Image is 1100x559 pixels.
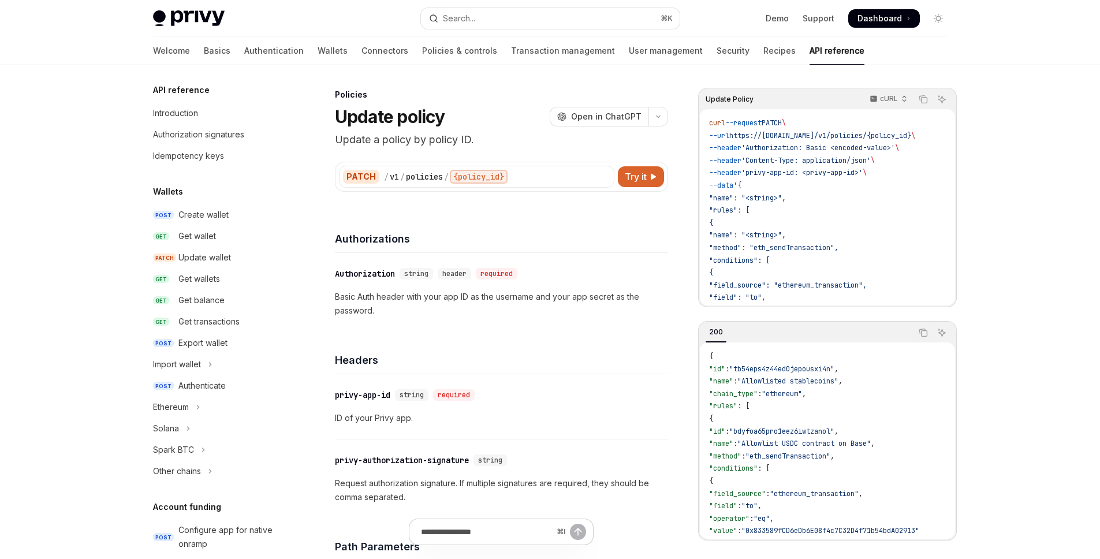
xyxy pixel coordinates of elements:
span: , [834,427,838,436]
div: Authorization [335,268,395,279]
span: header [442,269,467,278]
span: Dashboard [857,13,902,24]
a: Recipes [763,37,796,65]
span: --header [709,168,741,177]
a: Dashboard [848,9,920,28]
span: --data [709,181,733,190]
button: Toggle dark mode [929,9,948,28]
a: Welcome [153,37,190,65]
h4: Headers [335,352,668,368]
button: Open in ChatGPT [550,107,648,126]
span: GET [153,318,169,326]
span: string [478,456,502,465]
a: API reference [810,37,864,65]
span: Try it [625,170,647,184]
div: Policies [335,89,668,100]
a: POSTExport wallet [144,333,292,353]
span: "name" [709,439,733,448]
div: / [444,171,449,182]
a: POSTAuthenticate [144,375,292,396]
a: Policies & controls [422,37,497,65]
span: { [709,476,713,486]
button: Toggle Import wallet section [144,354,292,375]
span: : [758,389,762,398]
span: "id" [709,364,725,374]
span: , [838,377,842,386]
span: "operator" [709,514,750,523]
span: : [737,501,741,510]
div: Search... [443,12,475,25]
span: "conditions": [ [709,256,770,265]
span: curl [709,118,725,128]
span: --header [709,156,741,165]
p: Request authorization signature. If multiple signatures are required, they should be comma separa... [335,476,668,504]
span: } [709,539,713,548]
button: Toggle Ethereum section [144,397,292,418]
span: "name": "<string>", [709,230,786,240]
span: "operator": "eq", [709,305,778,315]
div: Export wallet [178,336,228,350]
a: Demo [766,13,789,24]
span: , [859,489,863,498]
span: "conditions" [709,464,758,473]
div: Create wallet [178,208,229,222]
span: : [ [737,401,750,411]
span: "method" [709,452,741,461]
button: Copy the contents from the code block [916,92,931,107]
span: "field_source" [709,489,766,498]
span: GET [153,232,169,241]
span: \ [863,168,867,177]
span: Update Policy [706,95,754,104]
div: Configure app for native onramp [178,523,285,551]
button: Try it [618,166,664,187]
span: { [709,268,713,277]
span: string [400,390,424,400]
span: : [750,514,754,523]
span: POST [153,533,174,542]
span: PATCH [762,118,782,128]
span: ⌘ K [661,14,673,23]
div: Authenticate [178,379,226,393]
span: { [709,414,713,423]
span: 'Authorization: Basic <encoded-value>' [741,143,895,152]
div: policies [406,171,443,182]
span: : [733,439,737,448]
div: / [400,171,405,182]
span: GET [153,296,169,305]
a: GETGet wallets [144,269,292,289]
a: Idempotency keys [144,146,292,166]
span: https://[DOMAIN_NAME]/v1/policies/{policy_id} [729,131,911,140]
a: POSTCreate wallet [144,204,292,225]
span: "bdyfoa65pro1eez6iwtzanol" [729,427,834,436]
span: { [709,218,713,228]
div: PATCH [343,170,379,184]
h1: Update policy [335,106,445,127]
span: "0x833589fCD6eDb6E08f4c7C32D4f71b54bdA02913" [741,526,919,535]
span: "field" [709,501,737,510]
a: GETGet balance [144,290,292,311]
p: ID of your Privy app. [335,411,668,425]
button: Open search [421,8,680,29]
span: , [770,514,774,523]
span: { [709,352,713,361]
span: "Allowlist USDC contract on Base" [737,439,871,448]
a: Support [803,13,834,24]
span: \ [895,143,899,152]
button: Ask AI [934,92,949,107]
span: : [737,526,741,535]
span: "tb54eps4z44ed0jepousxi4n" [729,364,834,374]
h5: Account funding [153,500,221,514]
a: Basics [204,37,230,65]
a: Transaction management [511,37,615,65]
span: "field_source": "ethereum_transaction", [709,281,867,290]
span: "ethereum_transaction" [770,489,859,498]
a: GETGet transactions [144,311,292,332]
div: 200 [706,325,726,339]
p: Update a policy by policy ID. [335,132,668,148]
div: Idempotency keys [153,149,224,163]
span: POST [153,339,174,348]
span: 'privy-app-id: <privy-app-id>' [741,168,863,177]
span: POST [153,211,174,219]
span: \ [911,131,915,140]
span: '{ [733,181,741,190]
